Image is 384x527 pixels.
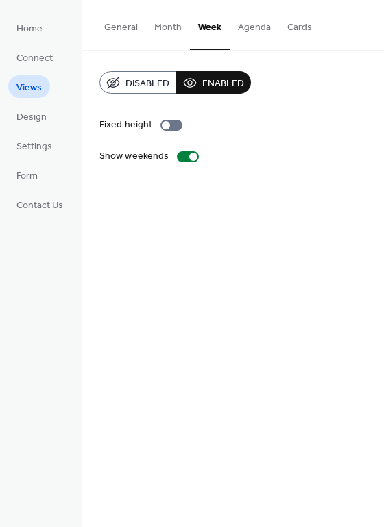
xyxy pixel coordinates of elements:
[125,77,169,91] span: Disabled
[8,164,46,186] a: Form
[8,16,51,39] a: Home
[16,110,47,125] span: Design
[8,75,50,98] a: Views
[16,22,43,36] span: Home
[16,140,52,154] span: Settings
[16,169,38,183] span: Form
[8,105,55,127] a: Design
[8,134,60,157] a: Settings
[99,71,176,94] button: Disabled
[8,46,61,68] a: Connect
[99,149,169,164] div: Show weekends
[16,51,53,66] span: Connect
[8,193,71,216] a: Contact Us
[176,71,251,94] button: Enabled
[202,77,244,91] span: Enabled
[99,118,152,132] div: Fixed height
[16,198,63,213] span: Contact Us
[16,81,42,95] span: Views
